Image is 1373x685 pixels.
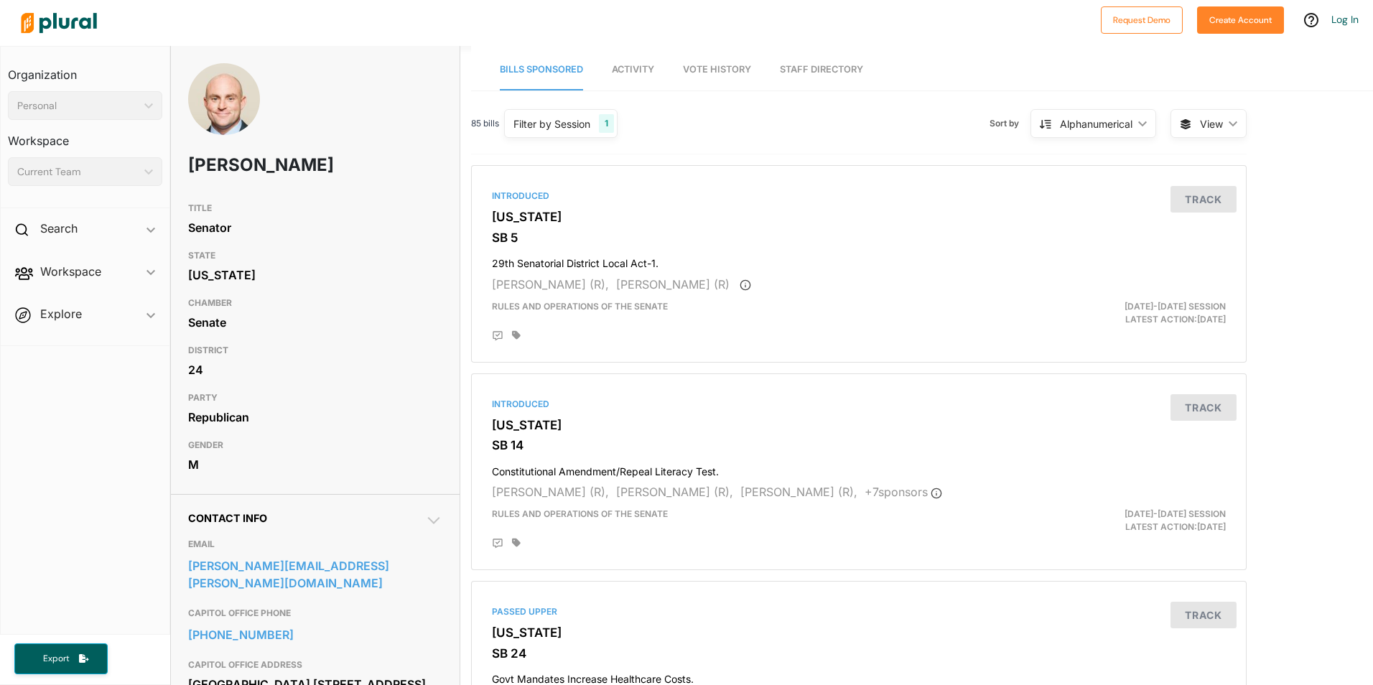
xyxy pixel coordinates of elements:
[8,120,162,152] h3: Workspace
[188,342,442,359] h3: DISTRICT
[492,508,668,519] span: Rules and Operations of the Senate
[188,312,442,333] div: Senate
[1170,186,1237,213] button: Track
[492,485,609,499] span: [PERSON_NAME] (R),
[40,220,78,236] h2: Search
[512,538,521,548] div: Add tags
[1060,116,1132,131] div: Alphanumerical
[492,538,503,549] div: Add Position Statement
[985,300,1237,326] div: Latest Action: [DATE]
[599,114,614,133] div: 1
[500,64,583,75] span: Bills Sponsored
[188,555,442,594] a: [PERSON_NAME][EMAIL_ADDRESS][PERSON_NAME][DOMAIN_NAME]
[683,50,751,90] a: Vote History
[1101,11,1183,27] a: Request Demo
[188,359,442,381] div: 24
[188,247,442,264] h3: STATE
[492,330,503,342] div: Add Position Statement
[492,301,668,312] span: Rules and Operations of the Senate
[492,646,1226,661] h3: SB 24
[8,54,162,85] h3: Organization
[492,418,1226,432] h3: [US_STATE]
[33,653,79,665] span: Export
[1170,602,1237,628] button: Track
[492,605,1226,618] div: Passed Upper
[985,508,1237,533] div: Latest Action: [DATE]
[492,210,1226,224] h3: [US_STATE]
[492,438,1226,452] h3: SB 14
[1125,301,1226,312] span: [DATE]-[DATE] Session
[492,251,1226,270] h4: 29th Senatorial District Local Act-1.
[471,117,499,130] span: 85 bills
[188,406,442,428] div: Republican
[1101,6,1183,34] button: Request Demo
[616,485,733,499] span: [PERSON_NAME] (R),
[188,512,267,524] span: Contact Info
[188,264,442,286] div: [US_STATE]
[1170,394,1237,421] button: Track
[865,485,942,499] span: + 7 sponsor s
[188,437,442,454] h3: GENDER
[1200,116,1223,131] span: View
[616,277,730,292] span: [PERSON_NAME] (R)
[188,454,442,475] div: M
[14,643,108,674] button: Export
[188,536,442,553] h3: EMAIL
[188,389,442,406] h3: PARTY
[188,144,340,187] h1: [PERSON_NAME]
[188,217,442,238] div: Senator
[513,116,590,131] div: Filter by Session
[1197,6,1284,34] button: Create Account
[740,485,857,499] span: [PERSON_NAME] (R),
[780,50,863,90] a: Staff Directory
[683,64,751,75] span: Vote History
[492,277,609,292] span: [PERSON_NAME] (R),
[612,50,654,90] a: Activity
[492,230,1226,245] h3: SB 5
[500,50,583,90] a: Bills Sponsored
[188,200,442,217] h3: TITLE
[188,624,442,646] a: [PHONE_NUMBER]
[1125,508,1226,519] span: [DATE]-[DATE] Session
[17,98,139,113] div: Personal
[492,190,1226,202] div: Introduced
[492,625,1226,640] h3: [US_STATE]
[188,63,260,171] img: Headshot of Danny Britt
[492,398,1226,411] div: Introduced
[188,605,442,622] h3: CAPITOL OFFICE PHONE
[612,64,654,75] span: Activity
[17,164,139,180] div: Current Team
[512,330,521,340] div: Add tags
[492,459,1226,478] h4: Constitutional Amendment/Repeal Literacy Test.
[188,294,442,312] h3: CHAMBER
[188,656,442,674] h3: CAPITOL OFFICE ADDRESS
[1197,11,1284,27] a: Create Account
[990,117,1030,130] span: Sort by
[1331,13,1359,26] a: Log In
